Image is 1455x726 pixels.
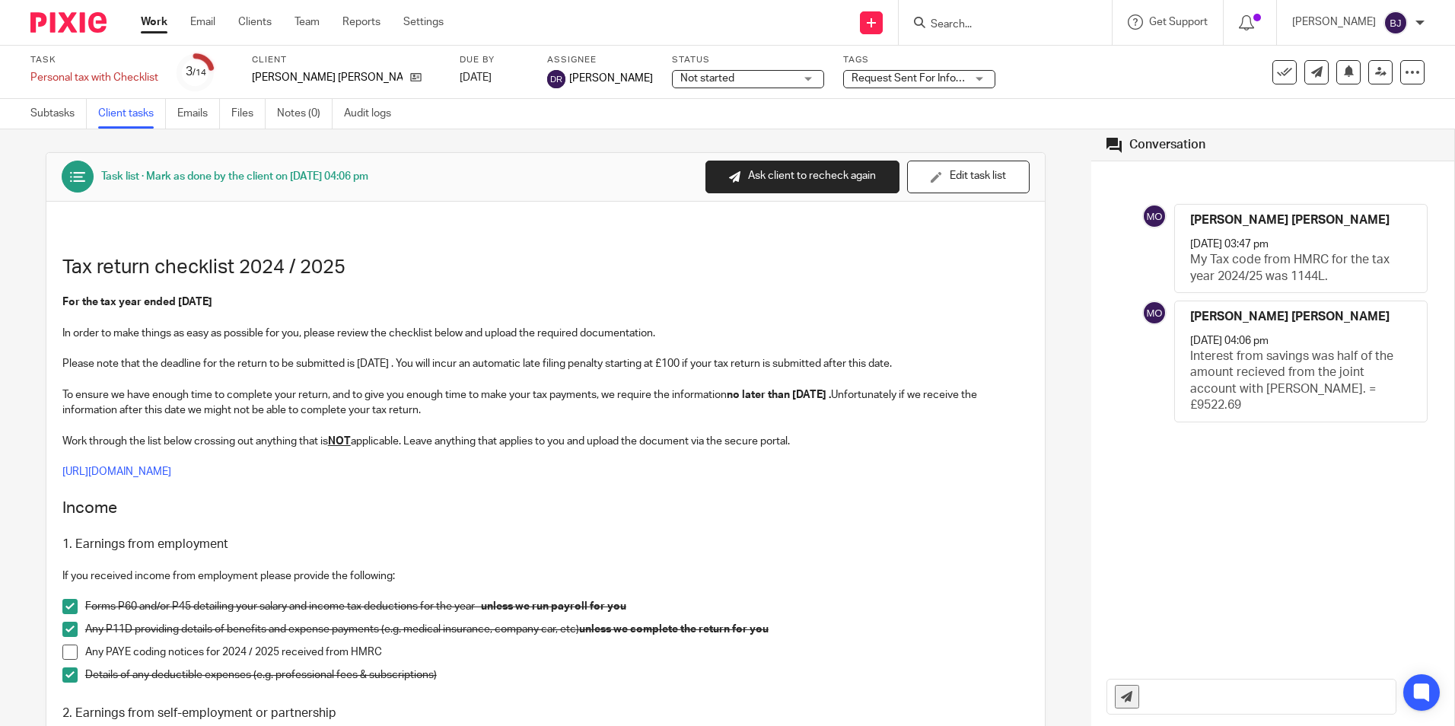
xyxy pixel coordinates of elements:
[328,436,351,447] u: NOT
[1292,14,1376,30] p: [PERSON_NAME]
[342,14,380,30] a: Reports
[252,70,403,85] p: [PERSON_NAME] [PERSON_NAME]
[62,537,1030,552] h3: 1. Earnings from employment
[101,169,368,184] div: Task list · Mark as done by the client on [DATE] 04:06 pm
[1190,349,1397,414] p: Interest from savings was half of the amount recieved from the joint account with [PERSON_NAME]. ...
[98,99,166,129] a: Client tasks
[579,624,769,635] strong: unless we complete the return for you
[547,70,565,88] img: svg%3E
[907,161,1030,193] button: Edit task list
[727,390,831,400] strong: no later than [DATE] .
[344,99,403,129] a: Audit logs
[62,434,1030,449] p: Work through the list below crossing out anything that is applicable. Leave anything that applies...
[1190,309,1390,325] h4: [PERSON_NAME] [PERSON_NAME]
[1142,301,1167,325] img: svg%3E
[1383,11,1408,35] img: svg%3E
[62,495,1030,521] h2: Income
[30,70,158,85] div: Personal tax with Checklist
[62,466,171,477] a: [URL][DOMAIN_NAME]
[30,99,87,129] a: Subtasks
[30,54,158,66] label: Task
[547,54,653,66] label: Assignee
[481,601,626,612] strong: unless we run payroll for you
[62,326,1030,341] p: In order to make things as easy as possible for you, please review the checklist below and upload...
[1190,212,1390,228] h4: [PERSON_NAME] [PERSON_NAME]
[85,599,1030,614] p: Forms P60 and/or P45 detailing your salary and income tax deductions for the year -
[186,63,206,81] div: 3
[85,667,1030,683] p: Details of any deductible expenses (e.g. professional fees & subscriptions)
[85,645,1030,660] p: Any PAYE coding notices for 2024 / 2025 received from HMRC
[460,72,492,83] span: [DATE]
[62,387,1030,419] p: To ensure we have enough time to complete your return, and to give you enough time to make your t...
[238,14,272,30] a: Clients
[85,622,1030,637] p: Any P11D providing details of benefits and expense payments (e.g. medical insurance, company car,...
[141,14,167,30] a: Work
[460,54,528,66] label: Due by
[30,12,107,33] img: Pixie
[190,14,215,30] a: Email
[193,68,206,77] small: /14
[62,568,1030,584] p: If you received income from employment please provide the following:
[680,73,734,84] span: Not started
[569,71,653,86] span: [PERSON_NAME]
[62,705,1030,721] h3: 2. Earnings from self-employment or partnership
[277,99,333,129] a: Notes (0)
[843,54,995,66] label: Tags
[403,14,444,30] a: Settings
[177,99,220,129] a: Emails
[62,256,1030,279] h1: Tax return checklist 2024 / 2025
[252,54,441,66] label: Client
[852,73,992,84] span: Request Sent For Information
[672,54,824,66] label: Status
[62,297,212,307] strong: For the tax year ended [DATE]
[1142,204,1167,228] img: svg%3E
[1149,17,1208,27] span: Get Support
[929,18,1066,32] input: Search
[1129,137,1205,153] div: Conversation
[231,99,266,129] a: Files
[295,14,320,30] a: Team
[62,356,1030,371] p: Please note that the deadline for the return to be submitted is [DATE] . You will incur an automa...
[1190,252,1397,285] p: My Tax code from HMRC for the tax year 2024/25 was 1144L.
[705,161,899,193] button: Ask client to recheck again
[1190,237,1269,252] p: [DATE] 03:47 pm
[1190,333,1269,349] p: [DATE] 04:06 pm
